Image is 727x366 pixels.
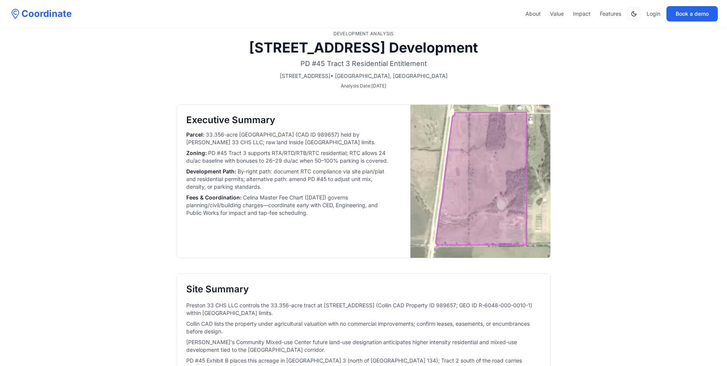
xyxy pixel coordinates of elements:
span: 33.356-acre [GEOGRAPHIC_DATA] (CAD ID 989657) held by [PERSON_NAME] 33 CHS LLC; raw land inside [... [186,131,376,145]
p: Development Analysis [177,31,551,37]
span: Coordinate [21,8,72,20]
h2: Executive Summary [186,114,392,126]
img: Site overview [410,105,550,258]
img: Coordinate [9,8,21,20]
span: Parcel : [186,131,204,138]
h2: Site Summary [186,283,541,295]
span: Zoning : [186,150,207,156]
button: Switch to dark mode [627,7,640,20]
a: Features [600,10,621,18]
p: Analysis Date: [DATE] [177,83,551,89]
a: Login [647,10,660,18]
p: Collin CAD lists the property under agricultural valuation with no commercial improvements; confi... [186,320,541,335]
a: Value [550,10,564,18]
button: Book a demo [666,6,718,21]
p: PD #45 Tract 3 Residential Entitlement [177,58,551,69]
span: Celina Master Fee Chart ([DATE]) governs planning/civil/building charges—coordinate early with CE... [186,194,378,216]
span: PD #45 Tract 3 supports RTA/RTD/RTB/RTC residential; RTC allows 24 du/ac baseline with bonuses to... [186,150,388,164]
p: [PERSON_NAME]'s Community Mixed-use Center future land-use designation anticipates higher intensi... [186,338,541,354]
span: By-right path: document RTC compliance via site plan/plat and residential permits; alternative pa... [186,168,384,190]
h1: [STREET_ADDRESS] Development [177,40,551,55]
a: About [525,10,541,18]
span: Development Path : [186,168,236,175]
p: Preston 33 CHS LLC controls the 33.356-acre tract at [STREET_ADDRESS] (Collin CAD Property ID 989... [186,302,541,317]
span: Fees & Coordination : [186,194,241,201]
p: [STREET_ADDRESS] • [GEOGRAPHIC_DATA], [GEOGRAPHIC_DATA] [177,72,551,80]
a: Coordinate [9,8,72,20]
a: Impact [573,10,591,18]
